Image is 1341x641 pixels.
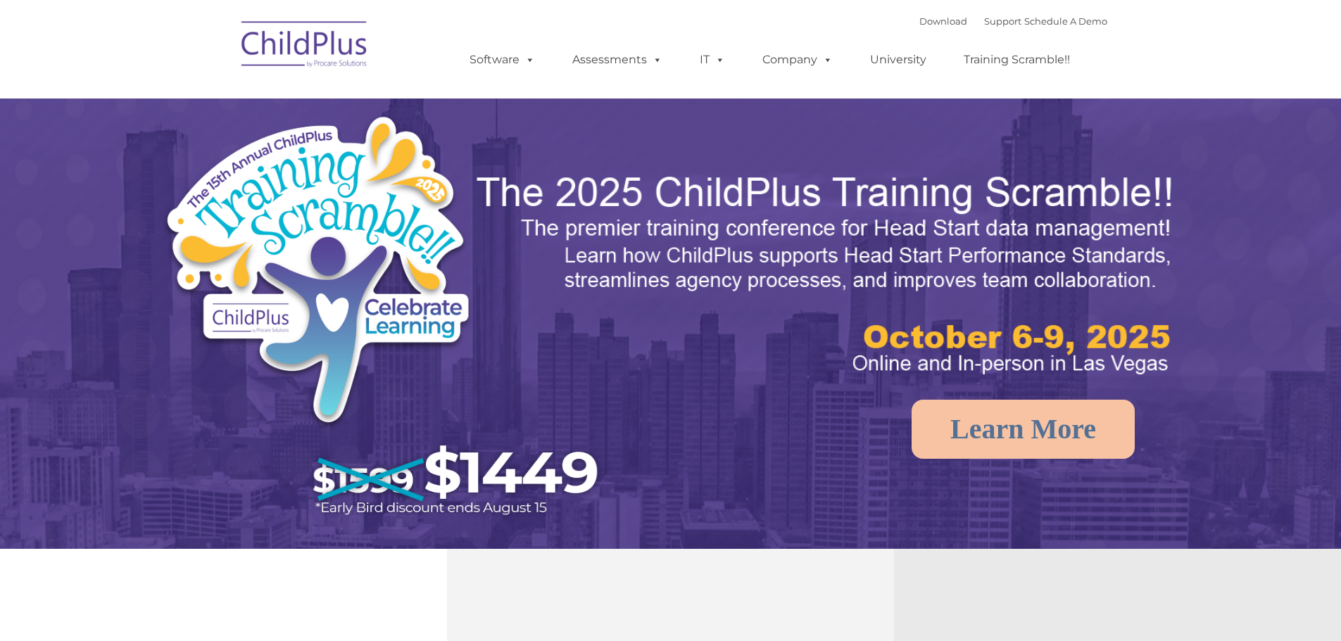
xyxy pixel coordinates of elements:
[912,400,1135,459] a: Learn More
[558,46,676,74] a: Assessments
[919,15,967,27] a: Download
[950,46,1084,74] a: Training Scramble!!
[919,15,1107,27] font: |
[1024,15,1107,27] a: Schedule A Demo
[234,11,375,82] img: ChildPlus by Procare Solutions
[856,46,940,74] a: University
[984,15,1021,27] a: Support
[686,46,739,74] a: IT
[455,46,549,74] a: Software
[748,46,847,74] a: Company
